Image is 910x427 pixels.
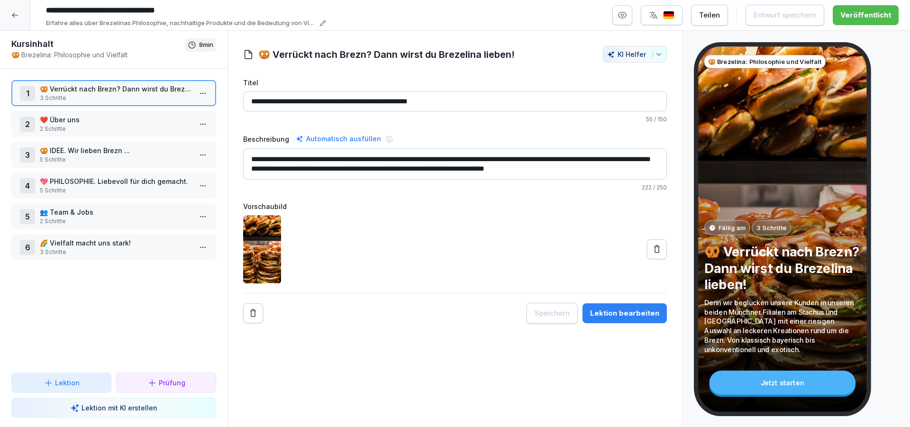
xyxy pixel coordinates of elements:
[20,86,35,101] div: 1
[20,178,35,193] div: 4
[40,155,191,164] p: 5 Schritte
[243,201,667,211] label: Vorschaubild
[754,10,816,20] div: Entwurf speichern
[40,186,191,195] p: 5 Schritte
[243,303,263,323] button: Remove
[55,378,80,388] p: Lektion
[603,46,667,63] button: KI Helfer
[11,398,216,418] button: Lektion mit KI erstellen
[704,298,861,354] p: Denn wir beglücken unsere Kunden in unseren beiden Münchner Filialen am Stachus und [GEOGRAPHIC_D...
[691,5,728,26] button: Teilen
[199,40,213,50] p: 8 min
[243,134,289,144] label: Beschreibung
[699,10,720,20] div: Teilen
[243,183,667,192] p: / 250
[40,94,191,102] p: 3 Schritte
[11,80,216,106] div: 1🥨 Verrückt nach Brezn? Dann wirst du Brezelina lieben!3 Schritte
[40,248,191,256] p: 3 Schritte
[11,234,216,260] div: 6🌈 Vielfalt macht uns stark!3 Schritte
[746,5,824,26] button: Entwurf speichern
[11,173,216,199] div: 4💖 PHILOSOPHIE. Liebevoll für dich gemacht.5 Schritte
[582,303,667,323] button: Lektion bearbeiten
[590,308,659,318] div: Lektion bearbeiten
[46,18,317,28] p: Erfahre alles über Brezelinas Philosophie, nachhaltige Produkte und die Bedeutung von Vielfalt im...
[40,217,191,226] p: 2 Schritte
[20,147,35,163] div: 3
[642,184,652,191] span: 222
[708,57,822,66] p: 🥨 Brezelina: Philosophie und Vielfalt
[756,223,786,232] p: 3 Schritte
[294,133,383,145] div: Automatisch ausfüllen
[833,5,899,25] button: Veröffentlicht
[704,244,861,292] p: 🥨 Verrückt nach Brezn? Dann wirst du Brezelina lieben!
[710,371,856,395] div: Jetzt starten
[11,38,185,50] h1: Kursinhalt
[719,223,746,232] p: Fällig am
[243,215,281,283] img: p5sxfwglv8kq0db8t9omnz41.png
[646,116,653,123] span: 55
[11,142,216,168] div: 3🥨 IDEE. Wir lieben Brezn ...5 Schritte
[527,303,578,324] button: Speichern
[11,111,216,137] div: 2❤️ Über uns2 Schritte
[20,117,35,132] div: 2
[40,207,191,217] p: 👥 Team & Jobs
[20,240,35,255] div: 6
[11,372,111,393] button: Lektion
[159,378,185,388] p: Prüfung
[11,203,216,229] div: 5👥 Team & Jobs2 Schritte
[11,50,185,60] p: 🥨 Brezelina: Philosophie und Vielfalt
[20,209,35,224] div: 5
[243,78,667,88] label: Titel
[40,125,191,133] p: 2 Schritte
[607,50,663,58] div: KI Helfer
[40,238,191,248] p: 🌈 Vielfalt macht uns stark!
[40,84,191,94] p: 🥨 Verrückt nach Brezn? Dann wirst du Brezelina lieben!
[40,176,191,186] p: 💖 PHILOSOPHIE. Liebevoll für dich gemacht.
[82,403,157,413] p: Lektion mit KI erstellen
[40,145,191,155] p: 🥨 IDEE. Wir lieben Brezn ...
[535,308,570,318] div: Speichern
[258,47,515,62] h1: 🥨 Verrückt nach Brezn? Dann wirst du Brezelina lieben!
[40,115,191,125] p: ❤️ Über uns
[243,115,667,124] p: / 150
[116,372,216,393] button: Prüfung
[840,10,891,20] div: Veröffentlicht
[663,11,674,20] img: de.svg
